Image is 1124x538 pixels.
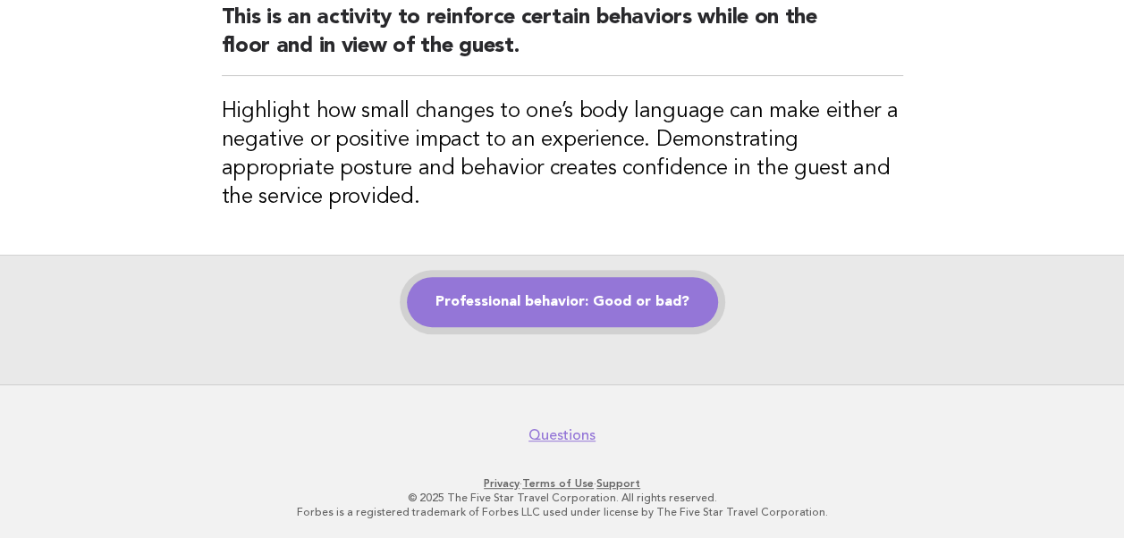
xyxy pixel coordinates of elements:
h2: This is an activity to reinforce certain behaviors while on the floor and in view of the guest. [222,4,903,76]
a: Support [596,477,640,490]
a: Questions [528,426,596,444]
a: Terms of Use [522,477,594,490]
p: © 2025 The Five Star Travel Corporation. All rights reserved. [25,491,1099,505]
p: Forbes is a registered trademark of Forbes LLC used under license by The Five Star Travel Corpora... [25,505,1099,519]
a: Privacy [484,477,520,490]
p: · · [25,476,1099,491]
a: Professional behavior: Good or bad? [407,277,718,327]
h3: Highlight how small changes to one’s body language can make either a negative or positive impact ... [222,97,903,212]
